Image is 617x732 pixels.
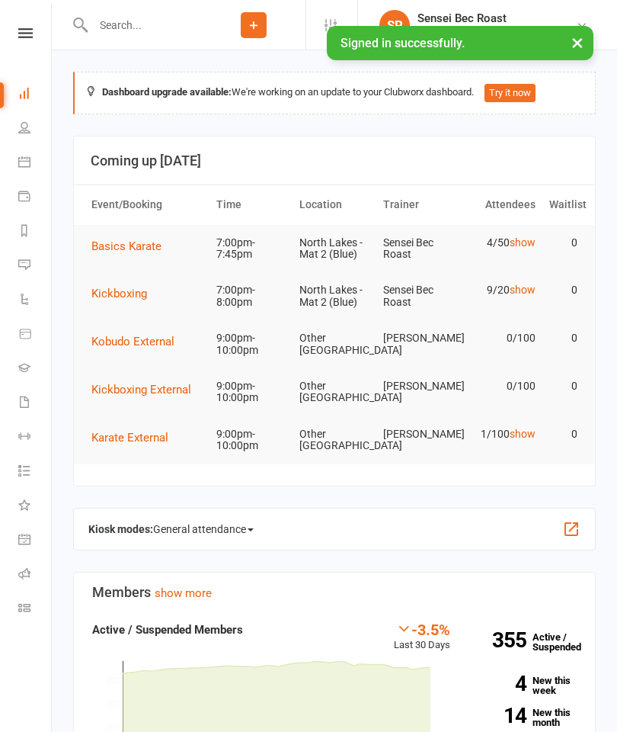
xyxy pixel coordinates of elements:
td: 7:00pm-7:45pm [209,225,293,273]
button: Try it now [484,84,535,102]
span: Kobudo External [91,335,174,348]
span: General attendance [153,517,254,541]
a: show [510,284,535,296]
strong: Kiosk modes: [88,523,153,535]
div: We're working on an update to your Clubworx dashboard. [73,72,596,114]
td: 1/100 [459,416,542,452]
a: Reports [18,215,53,249]
h3: Coming up [DATE] [91,153,578,169]
td: Sensei Bec Roast [376,272,459,320]
a: Roll call kiosk mode [18,558,53,592]
th: Trainer [376,185,459,224]
button: Kickboxing [91,284,158,303]
input: Search... [88,14,202,36]
td: 9:00pm-10:00pm [209,320,293,368]
a: 14New this month [473,708,577,727]
span: Kickboxing [91,287,147,300]
strong: Active / Suspended Members [92,623,243,637]
td: 0 [542,416,584,452]
h3: Members [92,585,577,600]
a: People [18,112,53,146]
a: 4New this week [473,676,577,695]
button: Kickboxing External [91,380,202,399]
td: [PERSON_NAME] [376,320,459,356]
strong: Dashboard upgrade available: [102,86,232,98]
td: 7:00pm-8:00pm [209,272,293,320]
div: Black Belt Martial Arts Northlakes [417,25,576,39]
strong: 14 [473,705,526,726]
th: Waitlist [542,185,584,224]
a: show [510,428,535,440]
div: -3.5% [394,621,450,637]
td: 9:00pm-10:00pm [209,368,293,416]
span: Karate External [91,431,168,445]
td: Sensei Bec Roast [376,225,459,273]
button: Kobudo External [91,332,185,351]
span: Kickboxing External [91,383,191,396]
a: Class kiosk mode [18,592,53,627]
td: 0 [542,320,584,356]
a: Payments [18,181,53,215]
td: 4/50 [459,225,542,261]
td: North Lakes - Mat 2 (Blue) [293,225,376,273]
td: 9/20 [459,272,542,308]
a: show more [155,586,212,600]
strong: 355 [473,630,526,650]
th: Event/Booking [85,185,209,224]
td: [PERSON_NAME] [376,368,459,404]
td: 9:00pm-10:00pm [209,416,293,464]
td: Other [GEOGRAPHIC_DATA] [293,368,376,416]
td: Other [GEOGRAPHIC_DATA] [293,320,376,368]
th: Attendees [459,185,542,224]
button: × [564,26,591,59]
a: General attendance kiosk mode [18,524,53,558]
td: [PERSON_NAME] [376,416,459,452]
div: Last 30 Days [394,621,450,653]
td: Other [GEOGRAPHIC_DATA] [293,416,376,464]
a: Dashboard [18,78,53,112]
td: 0 [542,368,584,404]
a: 355Active / Suspended [465,621,589,663]
a: What's New [18,490,53,524]
span: Basics Karate [91,239,161,253]
button: Basics Karate [91,237,172,255]
div: SR [379,10,410,40]
button: Karate External [91,429,179,447]
span: Signed in successfully. [340,36,465,50]
a: Product Sales [18,318,53,352]
td: 0/100 [459,368,542,404]
a: show [510,236,535,249]
div: Sensei Bec Roast [417,11,576,25]
td: 0 [542,272,584,308]
td: North Lakes - Mat 2 (Blue) [293,272,376,320]
td: 0 [542,225,584,261]
td: 0/100 [459,320,542,356]
th: Location [293,185,376,224]
a: Calendar [18,146,53,181]
th: Time [209,185,293,224]
strong: 4 [473,673,526,694]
